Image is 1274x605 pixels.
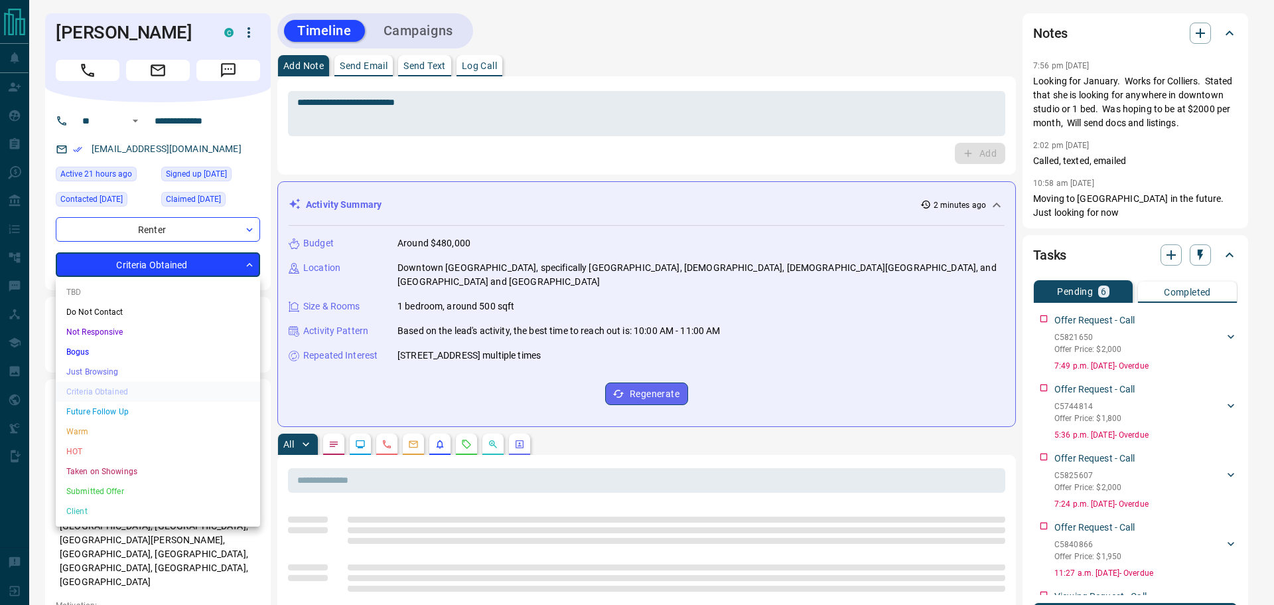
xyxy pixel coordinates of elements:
[56,442,260,462] li: HOT
[56,422,260,442] li: Warm
[56,501,260,521] li: Client
[56,362,260,382] li: Just Browsing
[56,282,260,302] li: TBD
[56,322,260,342] li: Not Responsive
[56,402,260,422] li: Future Follow Up
[56,342,260,362] li: Bogus
[56,462,260,481] li: Taken on Showings
[56,302,260,322] li: Do Not Contact
[56,481,260,501] li: Submitted Offer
